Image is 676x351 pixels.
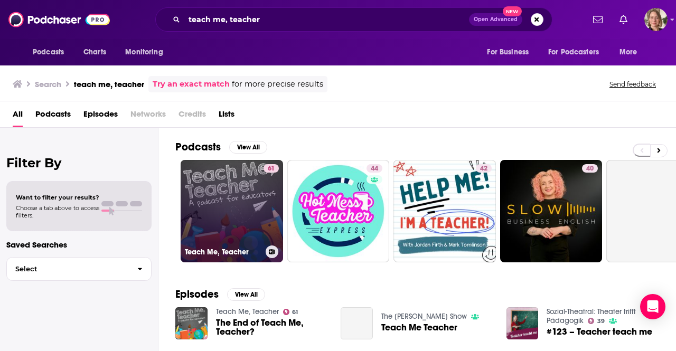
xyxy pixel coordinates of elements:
p: Saved Searches [6,240,152,250]
span: for more precise results [232,78,323,90]
a: 44 [367,164,382,173]
span: For Podcasters [548,45,599,60]
a: The Jackson Robol Show [381,312,467,321]
span: Open Advanced [474,17,518,22]
a: Teach Me Teacher [381,323,457,332]
span: Networks [130,106,166,127]
span: Charts [83,45,106,60]
a: 61Teach Me, Teacher [181,160,283,262]
img: The End of Teach Me, Teacher? [175,307,208,339]
button: open menu [612,42,651,62]
a: Podcasts [35,106,71,127]
a: 42 [393,160,496,262]
button: open menu [25,42,78,62]
span: Podcasts [33,45,64,60]
a: PodcastsView All [175,140,267,154]
span: Monitoring [125,45,163,60]
span: More [619,45,637,60]
div: Search podcasts, credits, & more... [155,7,552,32]
h3: Search [35,79,61,89]
img: Podchaser - Follow, Share and Rate Podcasts [8,10,110,30]
input: Search podcasts, credits, & more... [184,11,469,28]
a: Show notifications dropdown [615,11,632,29]
span: 40 [586,164,594,174]
span: For Business [487,45,529,60]
span: 39 [597,319,605,324]
span: Choose a tab above to access filters. [16,204,99,219]
span: Logged in as AriFortierPr [644,8,668,31]
button: open menu [541,42,614,62]
h2: Filter By [6,155,152,170]
a: Show notifications dropdown [589,11,607,29]
a: Try an exact match [153,78,230,90]
a: EpisodesView All [175,288,265,301]
a: The End of Teach Me, Teacher? [216,318,328,336]
span: Credits [179,106,206,127]
a: Charts [77,42,112,62]
a: 61 [283,309,298,315]
a: Lists [219,106,234,127]
button: open menu [480,42,542,62]
h2: Podcasts [175,140,221,154]
span: 42 [480,164,487,174]
h3: Teach Me, Teacher [185,248,261,257]
span: Want to filter your results? [16,194,99,201]
button: View All [229,141,267,154]
a: 40 [500,160,603,262]
span: New [503,6,522,16]
a: Teach Me, Teacher [216,307,279,316]
span: 44 [371,164,378,174]
a: 40 [582,164,598,173]
a: #123 – Teacher teach me [547,327,652,336]
img: #123 – Teacher teach me [506,307,539,339]
span: 61 [268,164,275,174]
h2: Episodes [175,288,219,301]
button: Select [6,257,152,281]
a: 39 [588,318,605,324]
a: Episodes [83,106,118,127]
a: Sozial-Theatral: Theater trifft Pädagogik [547,307,636,325]
img: User Profile [644,8,668,31]
h3: teach me, teacher [74,79,144,89]
span: 61 [292,310,298,315]
button: Send feedback [606,80,659,89]
div: Open Intercom Messenger [640,294,665,319]
button: View All [227,288,265,301]
a: 42 [476,164,492,173]
a: 44 [287,160,390,262]
button: Show profile menu [644,8,668,31]
span: Select [7,265,129,272]
a: 61 [264,164,279,173]
a: All [13,106,23,127]
a: Teach Me Teacher [341,307,373,339]
button: Open AdvancedNew [469,13,522,26]
button: open menu [118,42,176,62]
